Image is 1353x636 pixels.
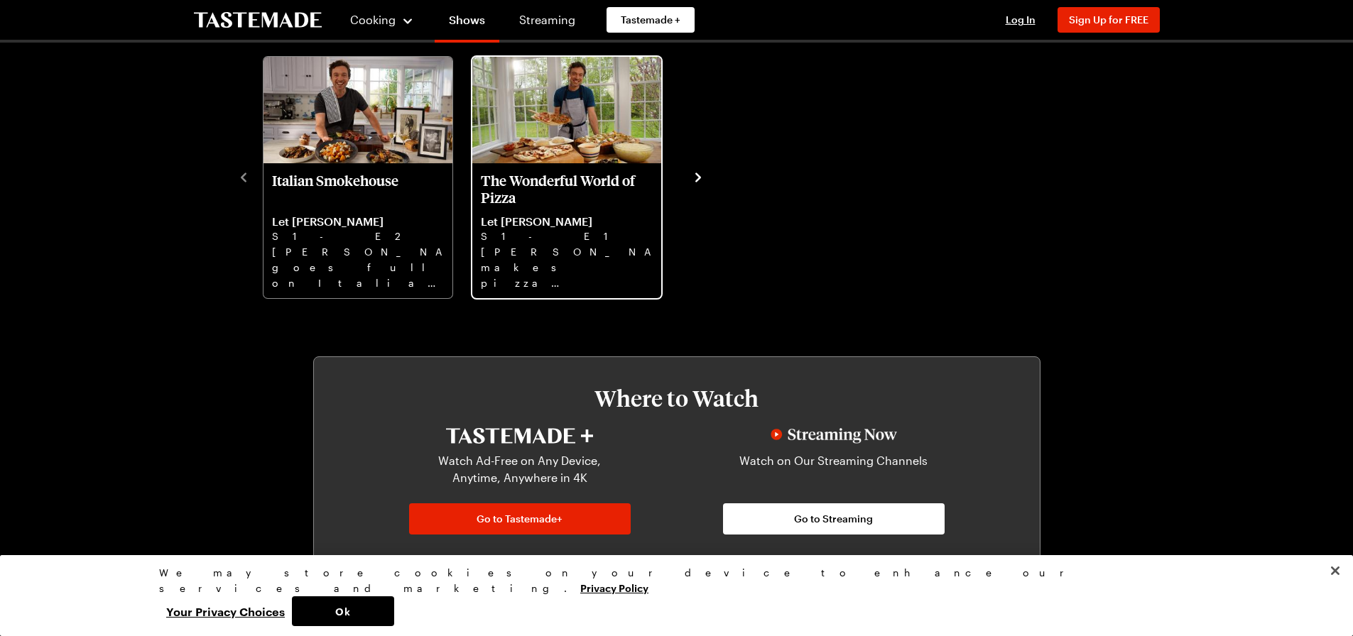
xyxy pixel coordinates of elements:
a: The Wonderful World of Pizza [481,172,653,290]
img: Streaming [771,428,897,444]
p: Watch Ad-Free on Any Device, Anytime, Anywhere in 4K [418,452,622,486]
img: Tastemade+ [446,428,593,444]
p: Let [PERSON_NAME] [272,214,444,229]
img: Italian Smokehouse [263,57,452,163]
a: Tastemade + [607,7,695,33]
span: Sign Up for FREE [1069,13,1148,26]
p: S1 - E1 [481,229,653,244]
div: We may store cookies on your device to enhance our services and marketing. [159,565,1182,596]
a: Go to Tastemade+ [409,503,631,534]
p: Italian Smokehouse [272,172,444,206]
a: Go to Streaming [723,503,945,534]
p: [PERSON_NAME] goes full on Italian steakhouse with Treviso salad, ice cold martinis, and Bistecca... [272,244,444,290]
button: navigate to next item [691,168,705,185]
img: The Wonderful World of Pizza [472,57,661,163]
span: Log In [1006,13,1036,26]
p: The Wonderful World of Pizza [481,172,653,206]
button: Cooking [350,3,415,37]
div: Privacy [159,565,1182,626]
div: 2 / 2 [471,53,680,300]
span: Cooking [350,13,396,26]
button: Log In [992,13,1049,27]
a: More information about your privacy, opens in a new tab [580,581,648,594]
button: navigate to previous item [237,168,251,185]
span: Go to Streaming [794,512,873,526]
p: Watch on Our Streaming Channels [732,452,936,486]
button: Ok [292,596,394,626]
div: 1 / 2 [262,53,471,300]
button: Sign Up for FREE [1058,7,1160,33]
span: Go to Tastemade+ [477,512,563,526]
div: Italian Smokehouse [263,57,452,298]
span: Tastemade + [621,13,680,27]
p: [PERSON_NAME] makes pizza magic with two doughs, from Grilled Pizza to Grandma slices to honey-dr... [481,244,653,290]
a: Italian Smokehouse [272,172,444,290]
button: Your Privacy Choices [159,596,292,626]
h3: Where to Watch [357,385,997,411]
a: To Tastemade Home Page [194,12,322,28]
a: Shows [435,3,499,43]
button: Close [1320,555,1351,586]
div: The Wonderful World of Pizza [472,57,661,298]
p: Let [PERSON_NAME] [481,214,653,229]
p: S1 - E2 [272,229,444,244]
